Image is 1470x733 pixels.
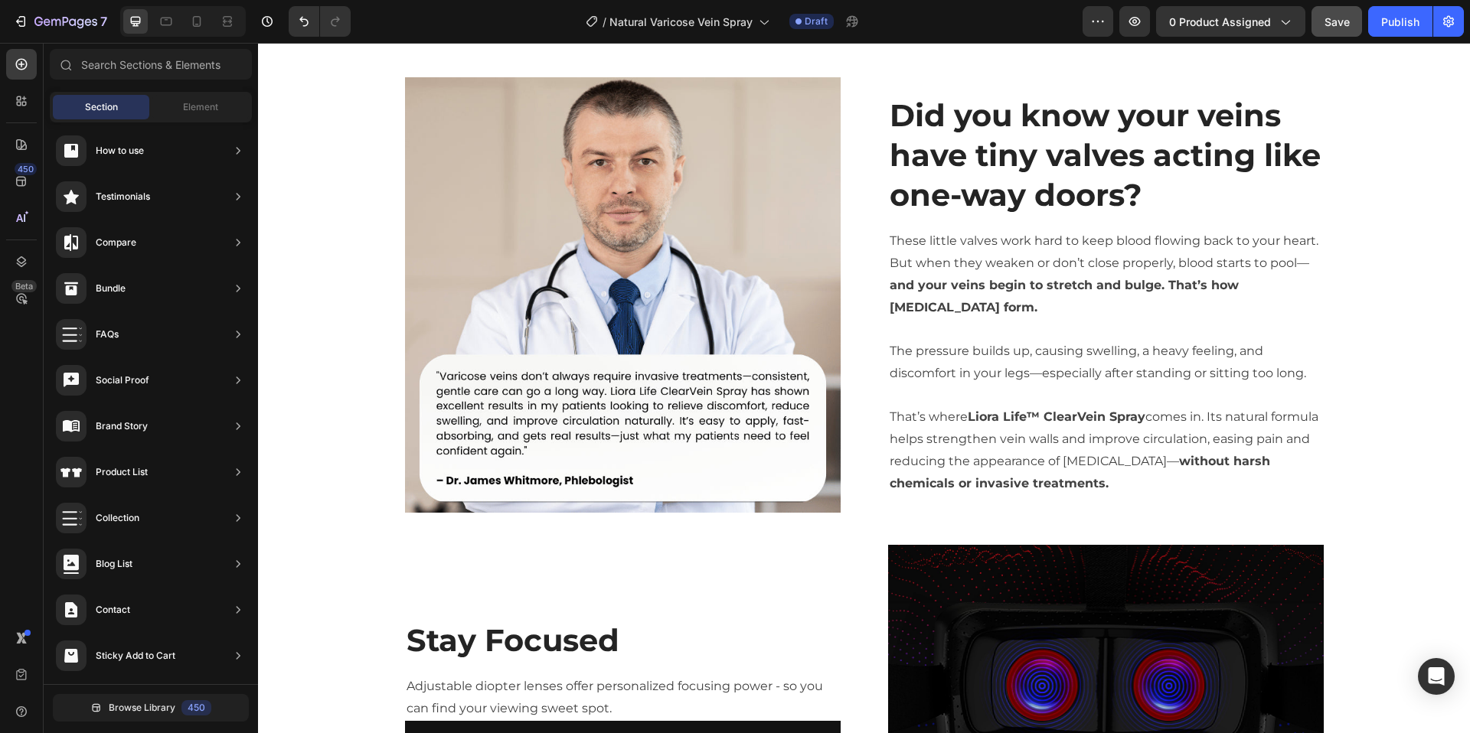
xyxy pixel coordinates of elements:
span: Natural Varicose Vein Spray [609,14,753,30]
p: Adjustable diopter lenses offer personalized focusing power - so you can find your viewing sweet ... [149,633,581,677]
div: Brand Story [96,419,148,434]
span: Section [85,100,118,114]
div: Bundle [96,281,126,296]
span: Draft [805,15,828,28]
p: Button [342,687,387,709]
div: Product List [96,464,148,480]
strong: Did you know your veins have tiny valves acting like one-way doors? [632,54,1063,171]
button: Save [1312,6,1362,37]
div: Publish [1381,14,1419,30]
p: That’s where comes in. Its natural formula helps strengthen vein walls and improve circulation, e... [632,363,1064,451]
div: 450 [15,163,37,175]
button: 0 product assigned [1156,6,1305,37]
strong: and your veins begin to stretch and bulge. That’s how [MEDICAL_DATA] form. [632,235,981,272]
p: The pressure builds up, causing swelling, a heavy feeling, and discomfort in your legs—especially... [632,298,1064,342]
span: Element [183,100,218,114]
button: 7 [6,6,114,37]
div: Compare [96,235,136,250]
div: Open Intercom Messenger [1418,658,1455,695]
strong: without harsh chemicals or invasive treatments. [632,411,1012,448]
input: Search Sections & Elements [50,49,252,80]
strong: Liora Life™ ClearVein Spray [710,366,887,381]
div: Social Proof [96,373,149,388]
div: Sticky Add to Cart [96,648,175,663]
p: These little valves work hard to keep blood flowing back to your heart. But when they weaken or d... [632,187,1064,275]
p: 7 [100,12,107,31]
div: How to use [96,143,144,158]
div: Testimonials [96,189,150,204]
span: 0 product assigned [1169,14,1271,30]
p: Stay Focused [149,578,581,617]
span: / [603,14,606,30]
div: Collection [96,510,139,526]
span: Browse Library [109,701,175,715]
div: Beta [11,280,37,292]
iframe: Design area [258,43,1470,733]
div: Blog List [96,556,132,572]
button: Browse Library450 [53,694,249,722]
div: Undo/Redo [289,6,351,37]
span: Save [1325,15,1350,28]
div: Contact [96,602,130,617]
button: <p>Button</p> [147,678,583,718]
div: 450 [181,700,211,715]
div: FAQs [96,327,119,342]
button: Publish [1368,6,1432,37]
